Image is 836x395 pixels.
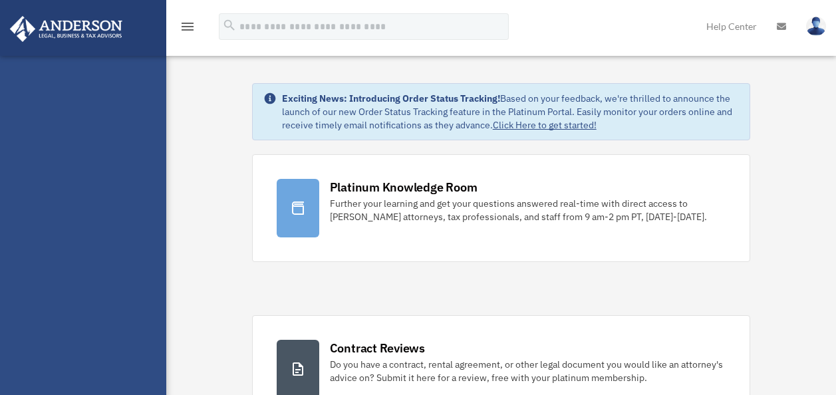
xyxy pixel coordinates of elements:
img: User Pic [806,17,826,36]
div: Based on your feedback, we're thrilled to announce the launch of our new Order Status Tracking fe... [282,92,740,132]
a: Platinum Knowledge Room Further your learning and get your questions answered real-time with dire... [252,154,751,262]
div: Further your learning and get your questions answered real-time with direct access to [PERSON_NAM... [330,197,726,223]
i: search [222,18,237,33]
i: menu [180,19,196,35]
div: Do you have a contract, rental agreement, or other legal document you would like an attorney's ad... [330,358,726,384]
div: Platinum Knowledge Room [330,179,478,196]
img: Anderson Advisors Platinum Portal [6,16,126,42]
a: Click Here to get started! [493,119,597,131]
strong: Exciting News: Introducing Order Status Tracking! [282,92,500,104]
a: menu [180,23,196,35]
div: Contract Reviews [330,340,425,356]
